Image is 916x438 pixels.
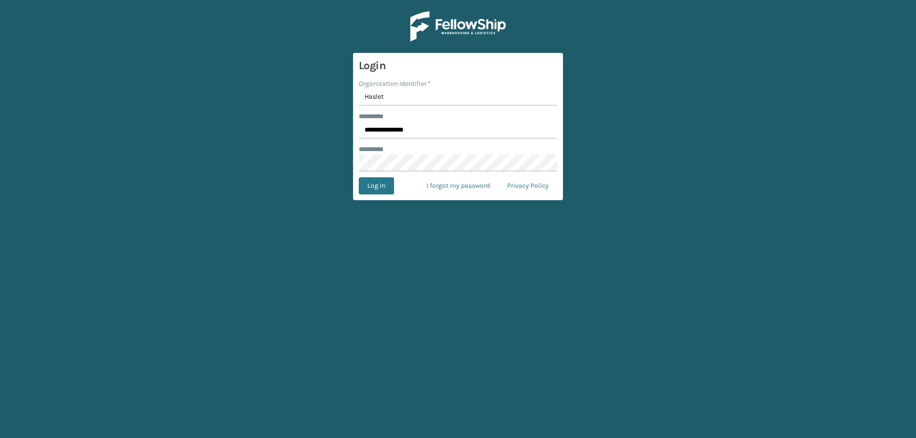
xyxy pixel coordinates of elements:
h3: Login [359,59,557,73]
img: Logo [410,11,506,41]
a: I forgot my password [418,177,499,194]
button: Log In [359,177,394,194]
a: Privacy Policy [499,177,557,194]
label: Organization Identifier [359,79,431,89]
